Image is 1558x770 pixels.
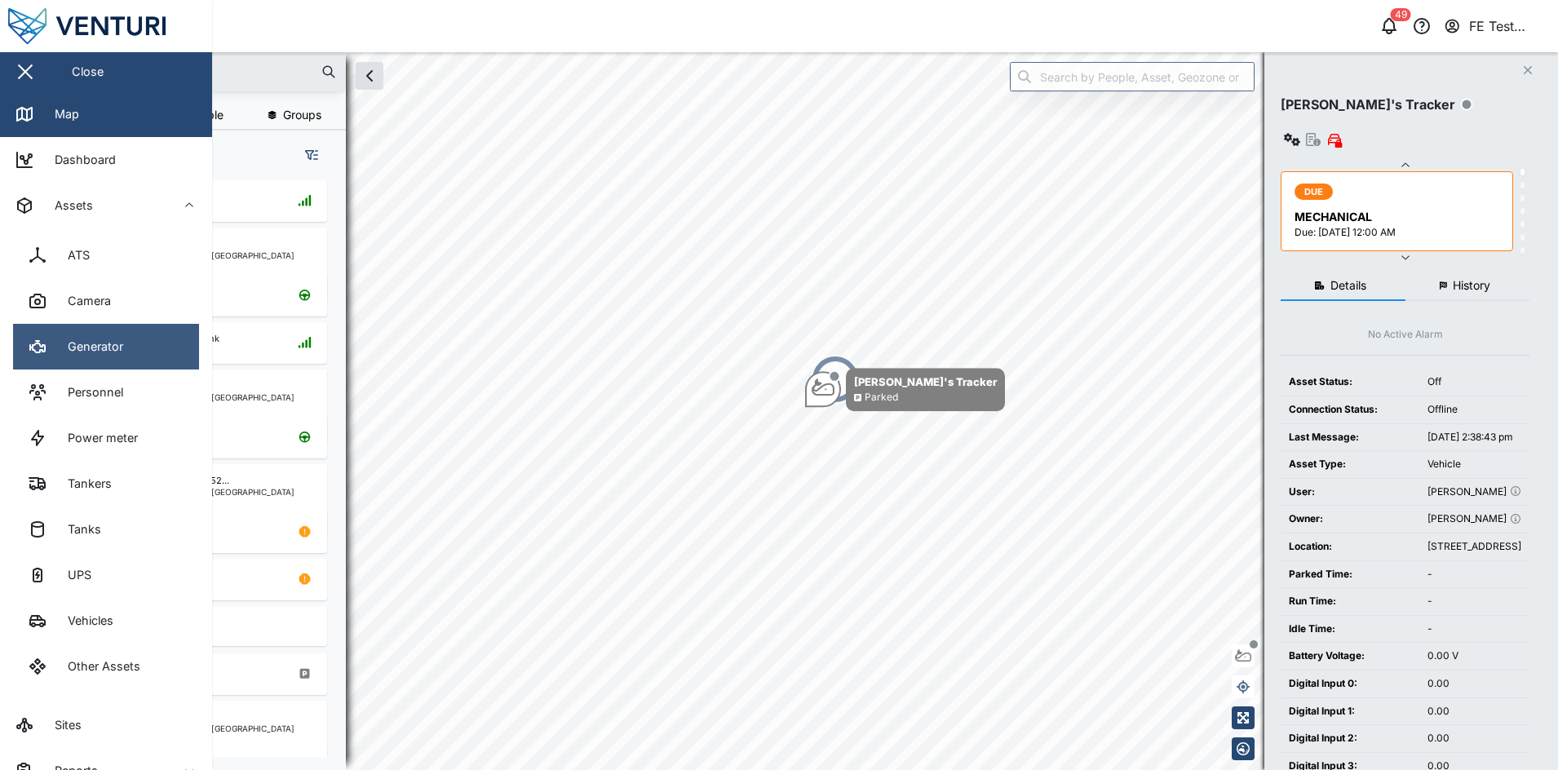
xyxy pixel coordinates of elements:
[805,368,1005,411] div: Map marker
[1427,485,1521,500] div: [PERSON_NAME]
[1289,374,1411,390] div: Asset Status:
[55,246,90,264] div: ATS
[55,292,111,310] div: Camera
[1427,567,1521,582] div: -
[1469,16,1544,37] div: FE Test Admin
[1427,374,1521,390] div: Off
[55,338,123,356] div: Generator
[55,429,138,447] div: Power meter
[13,232,199,278] a: ATS
[1427,511,1521,527] div: [PERSON_NAME]
[1427,402,1521,418] div: Offline
[1289,402,1411,418] div: Connection Status:
[1289,457,1411,472] div: Asset Type:
[1281,95,1455,115] div: [PERSON_NAME]'s Tracker
[1368,327,1443,343] div: No Active Alarm
[811,355,860,404] div: Map marker
[1453,280,1490,291] span: History
[13,370,199,415] a: Personnel
[1427,676,1521,692] div: 0.00
[1391,8,1411,21] div: 49
[1427,430,1521,445] div: [DATE] 2:38:43 pm
[1289,648,1411,664] div: Battery Voltage:
[1289,511,1411,527] div: Owner:
[1427,622,1521,637] div: -
[42,105,79,123] div: Map
[865,390,898,405] div: Parked
[283,109,321,121] span: Groups
[1289,731,1411,746] div: Digital Input 2:
[42,716,82,734] div: Sites
[1289,430,1411,445] div: Last Message:
[1289,676,1411,692] div: Digital Input 0:
[854,374,997,390] div: [PERSON_NAME]'s Tracker
[13,507,199,552] a: Tanks
[72,63,104,81] div: Close
[55,475,112,493] div: Tankers
[13,278,199,324] a: Camera
[55,657,140,675] div: Other Assets
[1295,225,1503,241] div: Due: [DATE] 12:00 AM
[55,520,101,538] div: Tanks
[1443,15,1545,38] button: FE Test Admin
[1010,62,1255,91] input: Search by People, Asset, Geozone or Place
[1289,704,1411,719] div: Digital Input 1:
[52,52,1558,770] canvas: Map
[55,566,91,584] div: UPS
[13,552,199,598] a: UPS
[1427,457,1521,472] div: Vehicle
[1427,731,1521,746] div: 0.00
[1427,594,1521,609] div: -
[13,415,199,461] a: Power meter
[55,383,123,401] div: Personnel
[42,197,93,215] div: Assets
[1304,184,1324,199] span: DUE
[1295,208,1503,226] div: MECHANICAL
[1289,567,1411,582] div: Parked Time:
[1427,539,1521,555] div: [STREET_ADDRESS]
[13,324,199,370] a: Generator
[55,612,113,630] div: Vehicles
[1427,648,1521,664] div: 0.00 V
[1330,280,1366,291] span: Details
[1289,622,1411,637] div: Idle Time:
[1427,704,1521,719] div: 0.00
[1289,485,1411,500] div: User:
[8,8,220,44] img: Main Logo
[13,598,199,644] a: Vehicles
[13,644,199,689] a: Other Assets
[1289,539,1411,555] div: Location:
[13,461,199,507] a: Tankers
[42,151,116,169] div: Dashboard
[1289,594,1411,609] div: Run Time:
